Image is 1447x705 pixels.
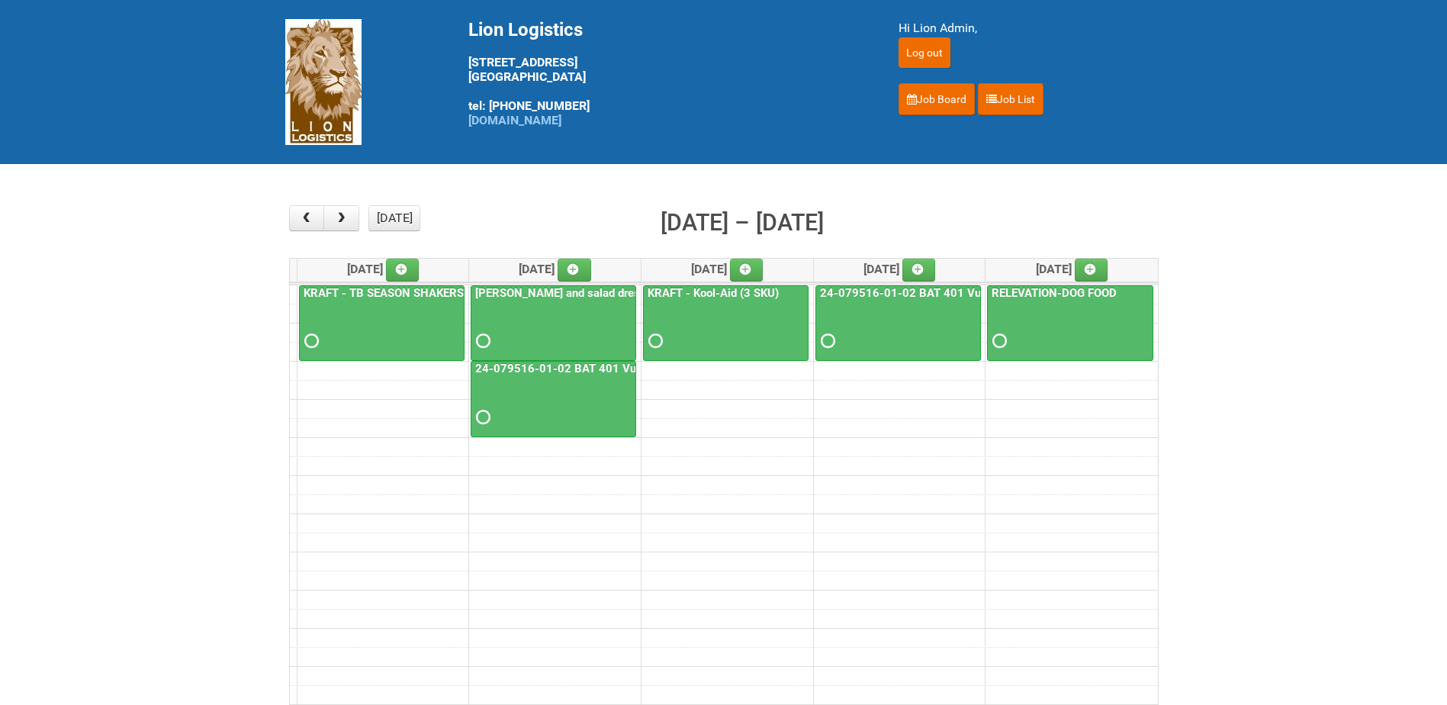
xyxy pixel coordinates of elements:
[863,262,936,276] span: [DATE]
[471,361,636,437] a: 24-079516-01-02 BAT 401 Vuse Box RCT
[992,336,1003,346] span: Requested
[730,259,764,282] a: Add an event
[645,286,782,300] a: KRAFT - Kool-Aid (3 SKU)
[299,285,465,362] a: KRAFT - TB SEASON SHAKERS
[821,336,831,346] span: Requested
[472,286,665,300] a: [PERSON_NAME] and salad dressing
[468,113,561,127] a: [DOMAIN_NAME]
[301,286,467,300] a: KRAFT - TB SEASON SHAKERS
[899,37,950,68] input: Log out
[476,336,487,346] span: Requested
[471,285,636,362] a: [PERSON_NAME] and salad dressing
[519,262,591,276] span: [DATE]
[989,286,1120,300] a: RELEVATION-DOG FOOD
[661,205,824,240] h2: [DATE] – [DATE]
[817,286,1044,300] a: 24-079516-01-02 BAT 401 Vuse Box RCT
[691,262,764,276] span: [DATE]
[558,259,591,282] a: Add an event
[304,336,315,346] span: Requested
[902,259,936,282] a: Add an event
[468,19,583,40] span: Lion Logistics
[476,412,487,423] span: Requested
[347,262,420,276] span: [DATE]
[899,83,975,115] a: Job Board
[285,19,362,145] img: Lion Logistics
[987,285,1153,362] a: RELEVATION-DOG FOOD
[899,19,1162,37] div: Hi Lion Admin,
[1075,259,1108,282] a: Add an event
[472,362,699,375] a: 24-079516-01-02 BAT 401 Vuse Box RCT
[815,285,981,362] a: 24-079516-01-02 BAT 401 Vuse Box RCT
[648,336,659,346] span: Requested
[978,83,1043,115] a: Job List
[643,285,809,362] a: KRAFT - Kool-Aid (3 SKU)
[285,74,362,89] a: Lion Logistics
[386,259,420,282] a: Add an event
[468,19,860,127] div: [STREET_ADDRESS] [GEOGRAPHIC_DATA] tel: [PHONE_NUMBER]
[1036,262,1108,276] span: [DATE]
[368,205,420,231] button: [DATE]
